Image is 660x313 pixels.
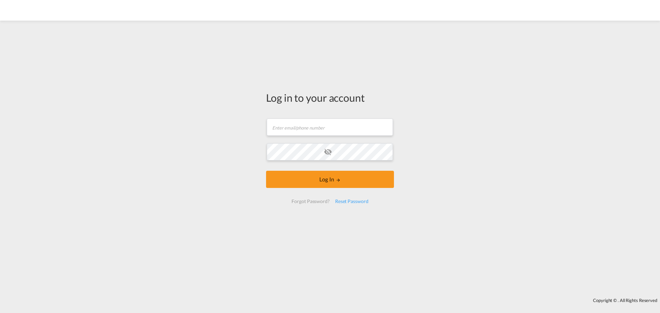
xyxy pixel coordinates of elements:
div: Reset Password [332,195,371,208]
input: Enter email/phone number [267,119,393,136]
div: Forgot Password? [289,195,332,208]
div: Log in to your account [266,90,394,105]
md-icon: icon-eye-off [324,148,332,156]
button: LOGIN [266,171,394,188]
